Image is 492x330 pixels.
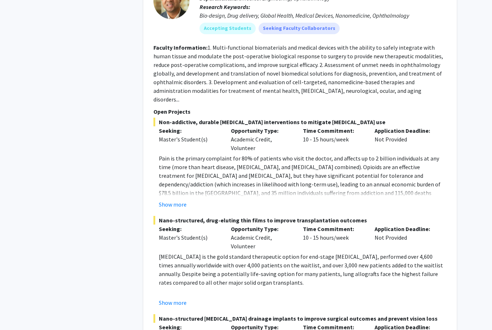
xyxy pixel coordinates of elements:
[231,225,292,234] p: Opportunity Type:
[159,200,187,209] button: Show more
[298,225,370,251] div: 10 - 15 hours/week
[153,216,447,225] span: Nano-structured, drug-eluting thin films to improve transplantation outcomes
[200,12,447,20] div: Bio-design, Drug delivery, Global Health, Medical Devices, Nanomedicine, Ophthalmology
[200,23,256,35] mat-chip: Accepting Students
[369,225,441,251] div: Not Provided
[153,315,447,323] span: Nano-structured [MEDICAL_DATA] drainage implants to improve surgical outcomes and prevent vision ...
[159,234,220,242] div: Master's Student(s)
[231,127,292,135] p: Opportunity Type:
[153,108,447,116] p: Open Projects
[225,127,298,153] div: Academic Credit, Volunteer
[303,127,364,135] p: Time Commitment:
[200,4,250,11] b: Research Keywords:
[159,127,220,135] p: Seeking:
[5,298,31,325] iframe: Chat
[159,253,447,287] p: [MEDICAL_DATA] is the gold standard therapeutic option for end-stage [MEDICAL_DATA], performed ov...
[375,127,436,135] p: Application Deadline:
[153,44,443,103] fg-read-more: 1. Multi-functional biomaterials and medical devices with the ability to safely integrate with hu...
[153,44,207,51] b: Faculty Information:
[153,118,447,127] span: Non-addictive, durable [MEDICAL_DATA] interventions to mitigate [MEDICAL_DATA] use
[259,23,340,35] mat-chip: Seeking Faculty Collaborators
[303,225,364,234] p: Time Commitment:
[159,154,447,215] p: Pain is the primary complaint for 80% of patients who visit the doctor, and affects up to 2 billi...
[298,127,370,153] div: 10 - 15 hours/week
[369,127,441,153] div: Not Provided
[159,225,220,234] p: Seeking:
[159,135,220,144] div: Master's Student(s)
[225,225,298,251] div: Academic Credit, Volunteer
[375,225,436,234] p: Application Deadline:
[159,299,187,307] button: Show more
